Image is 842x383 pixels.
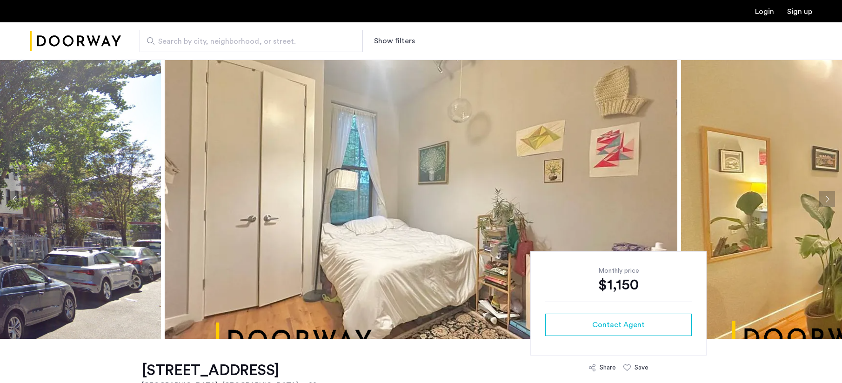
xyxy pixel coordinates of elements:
[142,361,320,380] h1: [STREET_ADDRESS]
[545,314,692,336] button: button
[165,60,677,339] img: apartment
[158,36,337,47] span: Search by city, neighborhood, or street.
[600,363,616,372] div: Share
[545,275,692,294] div: $1,150
[787,8,812,15] a: Registration
[140,30,363,52] input: Apartment Search
[635,363,648,372] div: Save
[592,319,645,330] span: Contact Agent
[755,8,774,15] a: Login
[30,24,121,59] img: logo
[30,24,121,59] a: Cazamio Logo
[7,191,23,207] button: Previous apartment
[819,191,835,207] button: Next apartment
[374,35,415,47] button: Show or hide filters
[545,266,692,275] div: Monthly price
